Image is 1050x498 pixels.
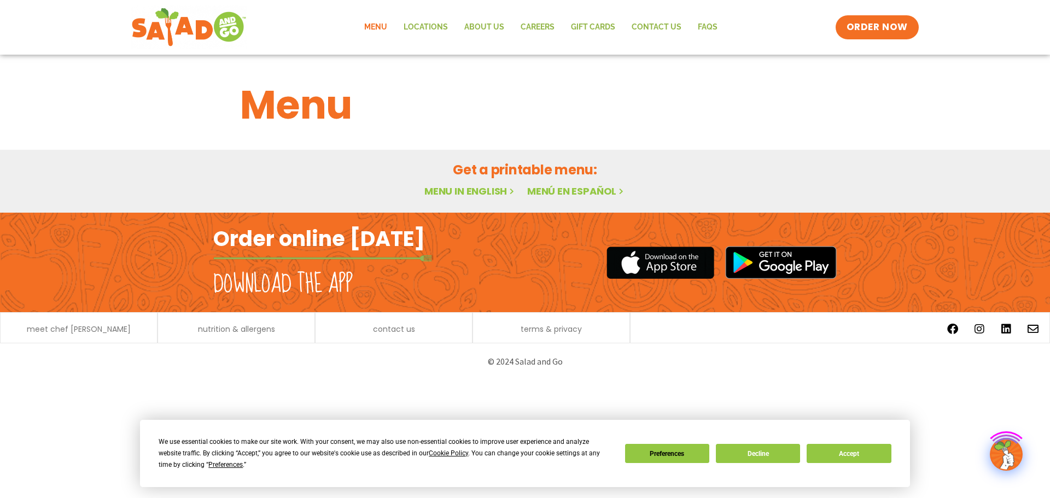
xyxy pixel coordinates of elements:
[356,15,726,40] nav: Menu
[373,325,415,333] a: contact us
[512,15,563,40] a: Careers
[429,449,468,457] span: Cookie Policy
[198,325,275,333] a: nutrition & allergens
[131,5,247,49] img: new-SAG-logo-768×292
[159,436,611,471] div: We use essential cookies to make our site work. With your consent, we may also use non-essential ...
[456,15,512,40] a: About Us
[424,184,516,198] a: Menu in English
[240,160,810,179] h2: Get a printable menu:
[240,75,810,134] h1: Menu
[716,444,800,463] button: Decline
[623,15,690,40] a: Contact Us
[213,269,353,300] h2: Download the app
[836,15,919,39] a: ORDER NOW
[807,444,891,463] button: Accept
[395,15,456,40] a: Locations
[213,225,425,252] h2: Order online [DATE]
[356,15,395,40] a: Menu
[690,15,726,40] a: FAQs
[725,246,837,279] img: google_play
[140,420,910,487] div: Cookie Consent Prompt
[606,245,714,280] img: appstore
[527,184,626,198] a: Menú en español
[213,255,432,261] img: fork
[27,325,131,333] a: meet chef [PERSON_NAME]
[208,461,243,468] span: Preferences
[563,15,623,40] a: GIFT CARDS
[625,444,709,463] button: Preferences
[521,325,582,333] a: terms & privacy
[219,354,831,369] p: © 2024 Salad and Go
[847,21,908,34] span: ORDER NOW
